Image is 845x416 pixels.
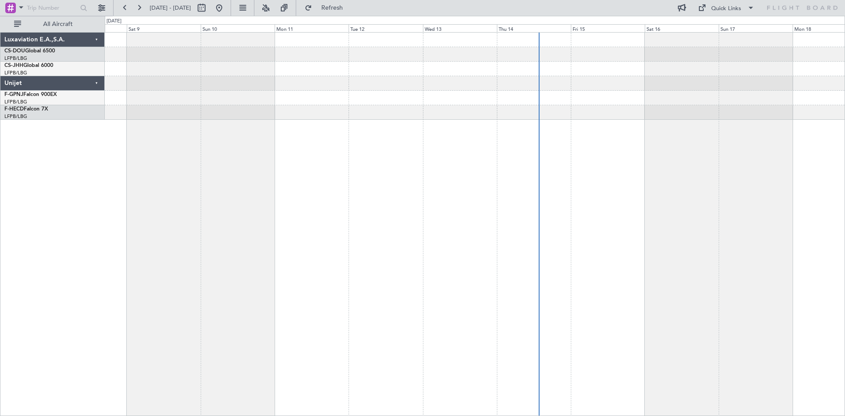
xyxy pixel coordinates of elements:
[4,70,27,76] a: LFPB/LBG
[4,99,27,105] a: LFPB/LBG
[645,24,719,32] div: Sat 16
[4,63,53,68] a: CS-JHHGlobal 6000
[301,1,353,15] button: Refresh
[423,24,497,32] div: Wed 13
[4,92,57,97] a: F-GPNJFalcon 900EX
[4,55,27,62] a: LFPB/LBG
[314,5,351,11] span: Refresh
[4,107,24,112] span: F-HECD
[201,24,275,32] div: Sun 10
[107,18,121,25] div: [DATE]
[694,1,759,15] button: Quick Links
[4,48,55,54] a: CS-DOUGlobal 6500
[4,107,48,112] a: F-HECDFalcon 7X
[127,24,201,32] div: Sat 9
[150,4,191,12] span: [DATE] - [DATE]
[4,113,27,120] a: LFPB/LBG
[719,24,793,32] div: Sun 17
[275,24,349,32] div: Mon 11
[4,48,25,54] span: CS-DOU
[10,17,96,31] button: All Aircraft
[23,21,93,27] span: All Aircraft
[571,24,645,32] div: Fri 15
[711,4,741,13] div: Quick Links
[4,63,23,68] span: CS-JHH
[349,24,422,32] div: Tue 12
[4,92,23,97] span: F-GPNJ
[497,24,571,32] div: Thu 14
[27,1,77,15] input: Trip Number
